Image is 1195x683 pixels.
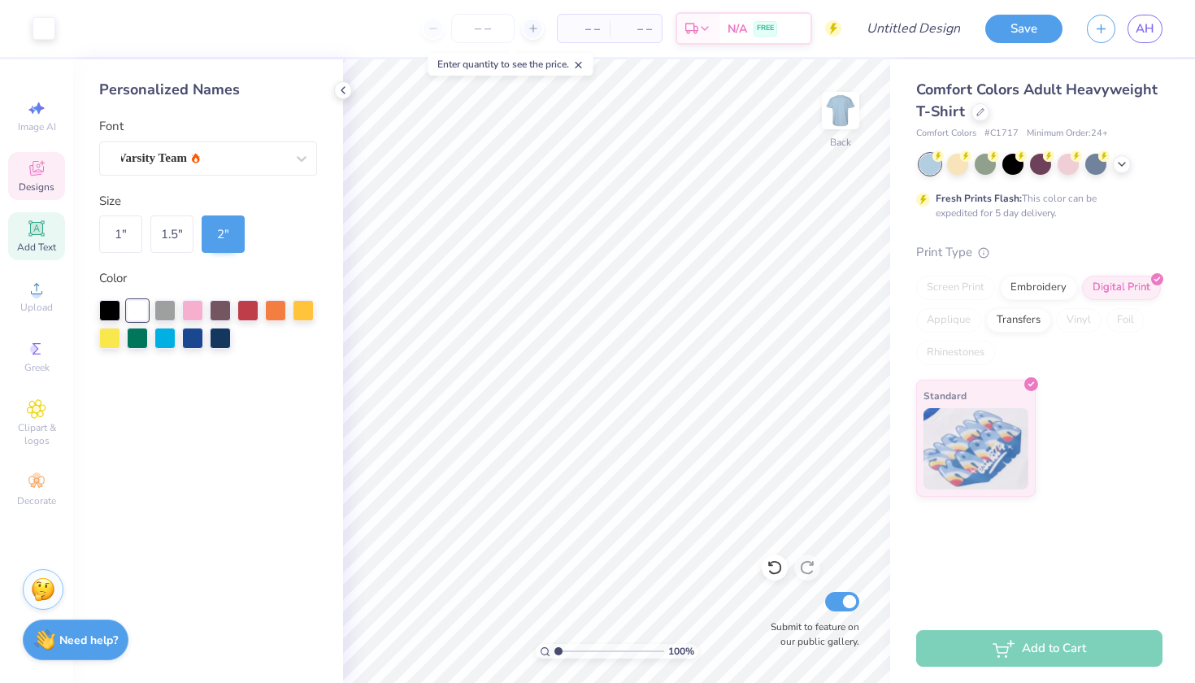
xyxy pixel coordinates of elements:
[428,53,593,76] div: Enter quantity to see the price.
[916,308,981,333] div: Applique
[923,408,1028,489] img: Standard
[916,341,995,365] div: Rhinestones
[916,243,1162,262] div: Print Type
[99,117,124,136] label: Font
[567,20,600,37] span: – –
[59,633,118,648] strong: Need help?
[202,215,245,253] div: 2 "
[1128,15,1162,43] a: AH
[99,215,142,253] div: 1 "
[619,20,652,37] span: – –
[984,127,1019,141] span: # C1717
[762,620,859,649] label: Submit to feature on our public gallery.
[99,192,317,211] div: Size
[99,79,317,101] div: Personalized Names
[668,644,694,659] span: 100 %
[451,14,515,43] input: – –
[1082,276,1161,300] div: Digital Print
[20,301,53,314] span: Upload
[24,361,50,374] span: Greek
[916,127,976,141] span: Comfort Colors
[916,80,1158,121] span: Comfort Colors Adult Heavyweight T-Shirt
[916,276,995,300] div: Screen Print
[99,269,317,288] div: Color
[19,181,54,194] span: Designs
[17,494,56,507] span: Decorate
[923,387,967,404] span: Standard
[1000,276,1077,300] div: Embroidery
[1106,308,1145,333] div: Foil
[1136,20,1154,38] span: AH
[1056,308,1102,333] div: Vinyl
[18,120,56,133] span: Image AI
[854,12,973,45] input: Untitled Design
[936,191,1136,220] div: This color can be expedited for 5 day delivery.
[8,421,65,447] span: Clipart & logos
[17,241,56,254] span: Add Text
[728,20,747,37] span: N/A
[986,308,1051,333] div: Transfers
[824,94,857,127] img: Back
[985,15,1062,43] button: Save
[1027,127,1108,141] span: Minimum Order: 24 +
[757,23,774,34] span: FREE
[150,215,193,253] div: 1.5 "
[830,135,851,150] div: Back
[936,192,1022,205] strong: Fresh Prints Flash:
